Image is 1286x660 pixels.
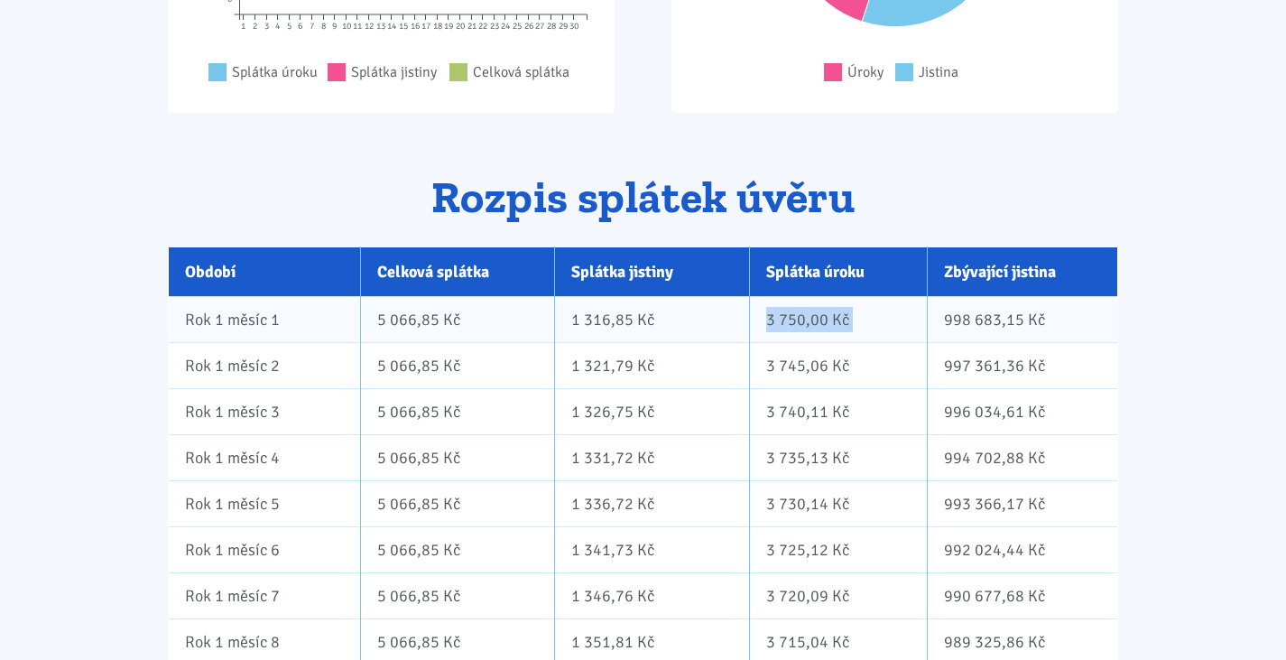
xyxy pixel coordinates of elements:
[749,342,927,388] td: 3 745,06 Kč
[342,21,351,32] tspan: 10
[749,480,927,526] td: 3 730,14 Kč
[927,480,1117,526] td: 993 366,17 Kč
[555,388,749,434] td: 1 326,75 Kč
[555,480,749,526] td: 1 336,72 Kč
[749,296,927,342] td: 3 750,00 Kč
[365,21,374,32] tspan: 12
[927,296,1117,342] td: 998 683,15 Kč
[749,246,927,296] th: Splátka úroku
[467,21,476,32] tspan: 21
[490,21,499,32] tspan: 23
[360,480,554,526] td: 5 066,85 Kč
[547,21,556,32] tspan: 28
[360,572,554,618] td: 5 066,85 Kč
[387,21,396,32] tspan: 14
[360,434,554,480] td: 5 066,85 Kč
[569,21,578,32] tspan: 30
[169,480,361,526] td: Rok 1 měsíc 5
[524,21,533,32] tspan: 26
[927,388,1117,434] td: 996 034,61 Kč
[360,296,554,342] td: 5 066,85 Kč
[501,21,510,32] tspan: 24
[264,21,269,32] tspan: 3
[275,21,280,32] tspan: 4
[513,21,522,32] tspan: 25
[376,21,385,32] tspan: 13
[360,388,554,434] td: 5 066,85 Kč
[169,434,361,480] td: Rok 1 měsíc 4
[421,21,430,32] tspan: 17
[555,526,749,572] td: 1 341,73 Kč
[321,21,326,32] tspan: 8
[332,21,337,32] tspan: 9
[927,342,1117,388] td: 997 361,36 Kč
[927,434,1117,480] td: 994 702,88 Kč
[360,246,554,296] th: Celková splátka
[535,21,544,32] tspan: 27
[559,21,568,32] tspan: 29
[749,434,927,480] td: 3 735,13 Kč
[555,342,749,388] td: 1 321,79 Kč
[555,572,749,618] td: 1 346,76 Kč
[310,21,314,32] tspan: 7
[444,21,453,32] tspan: 19
[411,21,420,32] tspan: 16
[168,173,1118,222] h2: Rozpis splátek úvěru
[927,526,1117,572] td: 992 024,44 Kč
[360,526,554,572] td: 5 066,85 Kč
[749,526,927,572] td: 3 725,12 Kč
[555,296,749,342] td: 1 316,85 Kč
[169,572,361,618] td: Rok 1 měsíc 7
[169,388,361,434] td: Rok 1 měsíc 3
[399,21,408,32] tspan: 15
[927,246,1117,296] th: Zbývající jistina
[353,21,362,32] tspan: 11
[241,21,245,32] tspan: 1
[169,342,361,388] td: Rok 1 měsíc 2
[360,342,554,388] td: 5 066,85 Kč
[456,21,465,32] tspan: 20
[433,21,442,32] tspan: 18
[749,572,927,618] td: 3 720,09 Kč
[169,526,361,572] td: Rok 1 měsíc 6
[555,434,749,480] td: 1 331,72 Kč
[169,246,361,296] th: Období
[298,21,302,32] tspan: 6
[749,388,927,434] td: 3 740,11 Kč
[927,572,1117,618] td: 990 677,68 Kč
[478,21,487,32] tspan: 22
[253,21,257,32] tspan: 2
[169,296,361,342] td: Rok 1 měsíc 1
[555,246,749,296] th: Splátka jistiny
[287,21,291,32] tspan: 5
